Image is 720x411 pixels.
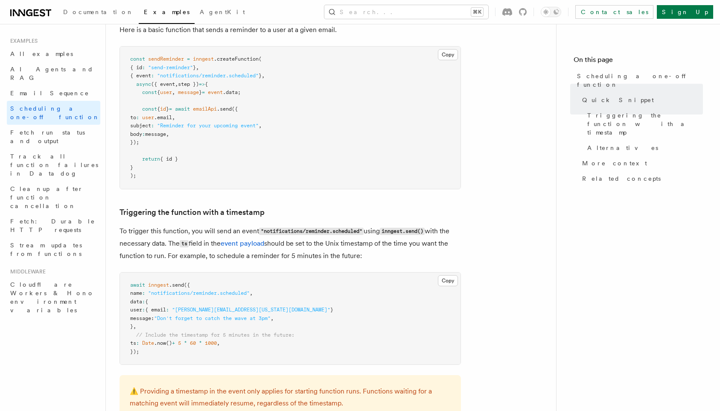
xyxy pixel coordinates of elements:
a: AgentKit [195,3,250,23]
button: Search...⌘K [324,5,488,19]
p: Here is a basic function that sends a reminder to a user at a given email. [120,24,461,36]
span: "send-reminder" [148,65,193,70]
span: subject [130,123,151,129]
span: : [142,65,145,70]
span: "notifications/reminder.scheduled" [157,73,259,79]
a: Alternatives [584,140,703,156]
span: , [259,123,262,129]
span: , [217,340,220,346]
span: , [271,315,274,321]
span: { email [145,307,166,313]
span: .send [169,282,184,288]
code: "notifications/reminder.scheduled" [259,228,364,235]
span: { [205,81,208,87]
span: emailApi [193,106,217,112]
button: Toggle dark mode [541,7,561,17]
span: const [142,106,157,112]
a: Scheduling a one-off function [7,101,100,125]
span: { id } [160,156,178,162]
a: event payload [221,239,264,247]
a: Cleanup after function cancellation [7,181,100,214]
span: ({ event [151,81,175,87]
a: More context [579,156,703,171]
span: Email Sequence [10,90,89,97]
span: Track all function failures in Datadog [10,153,98,177]
span: = [169,106,172,112]
a: Triggering the function with a timestamp [584,108,703,140]
a: AI Agents and RAG [7,62,100,85]
span: inngest [148,282,169,288]
span: "Reminder for your upcoming event" [157,123,259,129]
span: .createFunction [214,56,259,62]
span: Quick Snippet [582,96,654,104]
span: Scheduling a one-off function [10,105,100,120]
span: Triggering the function with a timestamp [587,111,703,137]
span: Fetch: Durable HTTP requests [10,218,95,233]
span: Cleanup after function cancellation [10,185,83,209]
a: All examples [7,46,100,62]
span: All examples [10,50,73,57]
button: Copy [438,275,458,286]
span: Examples [144,9,189,15]
span: }); [130,139,139,145]
span: "[PERSON_NAME][EMAIL_ADDRESS][US_STATE][DOMAIN_NAME]" [172,307,330,313]
span: .data; [223,89,241,95]
span: : [151,123,154,129]
a: Triggering the function with a timestamp [120,206,265,218]
span: } [199,89,202,95]
span: await [175,106,190,112]
span: async [136,81,151,87]
span: user [130,307,142,313]
button: Copy [438,49,458,60]
span: { [145,299,148,305]
code: inngest.send() [380,228,425,235]
span: const [142,89,157,95]
p: To trigger this function, you will send an event using with the necessary data. The field in the ... [120,225,461,262]
span: AI Agents and RAG [10,66,93,81]
a: Documentation [58,3,139,23]
span: await [130,282,145,288]
kbd: ⌘K [471,8,483,16]
a: Quick Snippet [579,92,703,108]
span: ({ [232,106,238,112]
a: Contact sales [575,5,653,19]
span: = [187,56,190,62]
span: Related concepts [582,174,661,183]
code: ts [180,240,189,247]
span: : [151,73,154,79]
a: Track all function failures in Datadog [7,149,100,181]
span: 1000 [205,340,217,346]
span: , [250,290,253,296]
a: Stream updates from functions [7,238,100,261]
span: More context [582,159,647,167]
span: : [142,307,145,313]
span: data [130,299,142,305]
a: Fetch: Durable HTTP requests [7,214,100,238]
span: id [160,106,166,112]
span: { [157,106,160,112]
a: Email Sequence [7,85,100,101]
span: message: [130,315,154,321]
span: inngest [193,56,214,62]
span: } [166,106,169,112]
span: user [160,89,172,95]
span: event [208,89,223,95]
span: }); [130,349,139,355]
span: ( [259,56,262,62]
span: "Don't forget to catch the wave at 3pm" [154,315,271,321]
span: => [199,81,205,87]
span: = [202,89,205,95]
span: : [166,307,169,313]
a: Cloudflare Workers & Hono environment variables [7,277,100,318]
span: : [142,290,145,296]
span: { id [130,65,142,70]
span: message [145,131,166,137]
span: Scheduling a one-off function [577,72,703,89]
span: const [130,56,145,62]
span: () [166,340,172,346]
span: : [136,114,139,120]
span: : [136,340,139,346]
span: Documentation [63,9,134,15]
span: + [172,340,175,346]
span: Examples [7,38,38,44]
